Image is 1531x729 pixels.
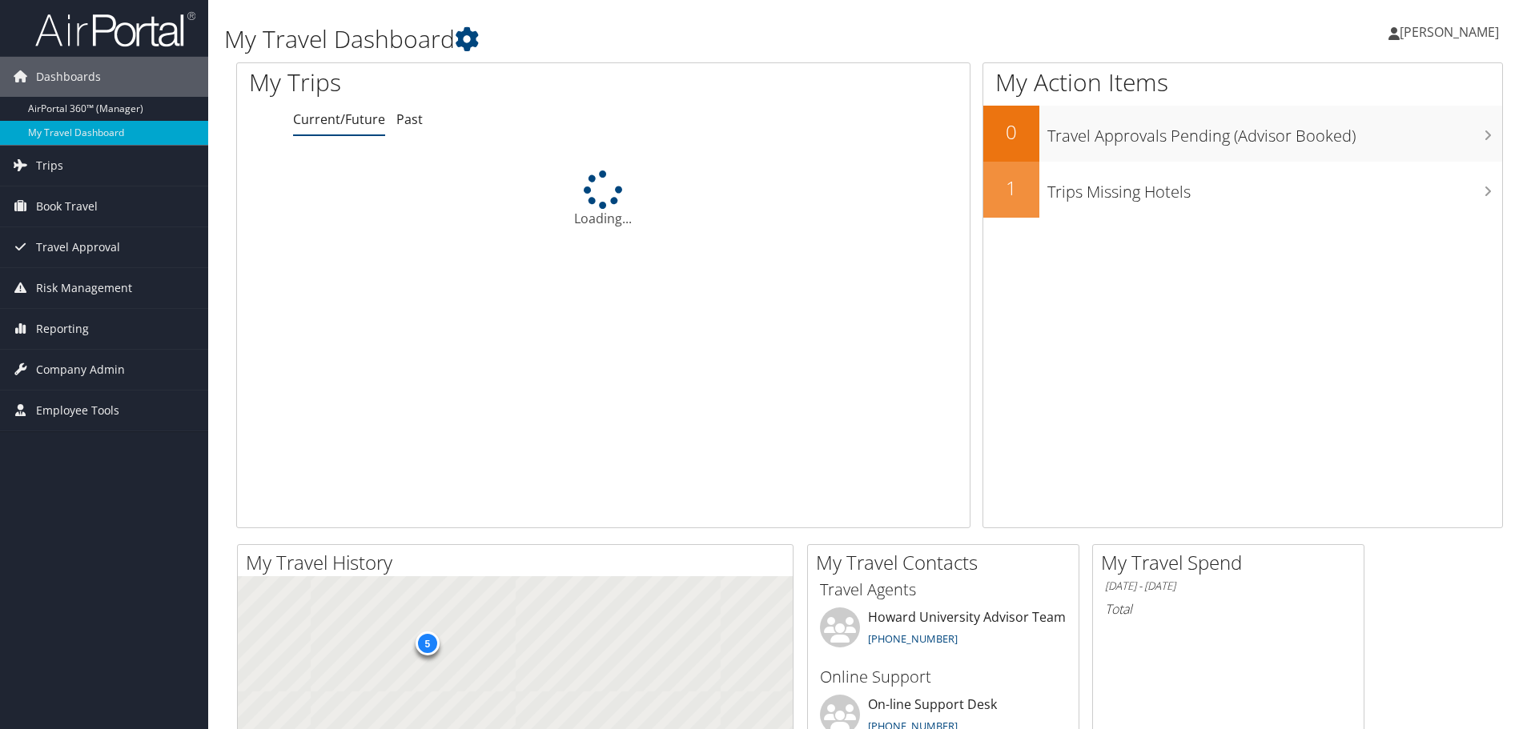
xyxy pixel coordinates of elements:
a: [PHONE_NUMBER] [868,631,958,646]
a: 0Travel Approvals Pending (Advisor Booked) [983,106,1502,162]
a: 1Trips Missing Hotels [983,162,1502,218]
h6: [DATE] - [DATE] [1105,579,1352,594]
h3: Travel Approvals Pending (Advisor Booked) [1047,117,1502,147]
span: Risk Management [36,268,132,308]
h1: My Action Items [983,66,1502,99]
li: Howard University Advisor Team [812,607,1075,659]
h6: Total [1105,600,1352,618]
a: [PERSON_NAME] [1388,8,1515,56]
h2: My Travel Spend [1101,549,1364,576]
h2: My Travel History [246,549,793,576]
span: Dashboards [36,57,101,97]
h3: Trips Missing Hotels [1047,173,1502,203]
div: Loading... [237,170,970,228]
a: Past [396,110,423,128]
span: Travel Approval [36,227,120,267]
span: Reporting [36,309,89,349]
h3: Online Support [820,666,1067,688]
h2: 1 [983,174,1039,202]
h1: My Travel Dashboard [224,22,1085,56]
span: Book Travel [36,186,98,226]
a: Current/Future [293,110,385,128]
h2: 0 [983,118,1039,146]
div: 5 [415,631,439,655]
span: Company Admin [36,350,125,390]
h3: Travel Agents [820,579,1067,601]
span: [PERSON_NAME] [1400,23,1499,41]
h2: My Travel Contacts [816,549,1079,576]
img: airportal-logo.png [35,10,195,48]
span: Trips [36,146,63,186]
span: Employee Tools [36,391,119,431]
h1: My Trips [249,66,653,99]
